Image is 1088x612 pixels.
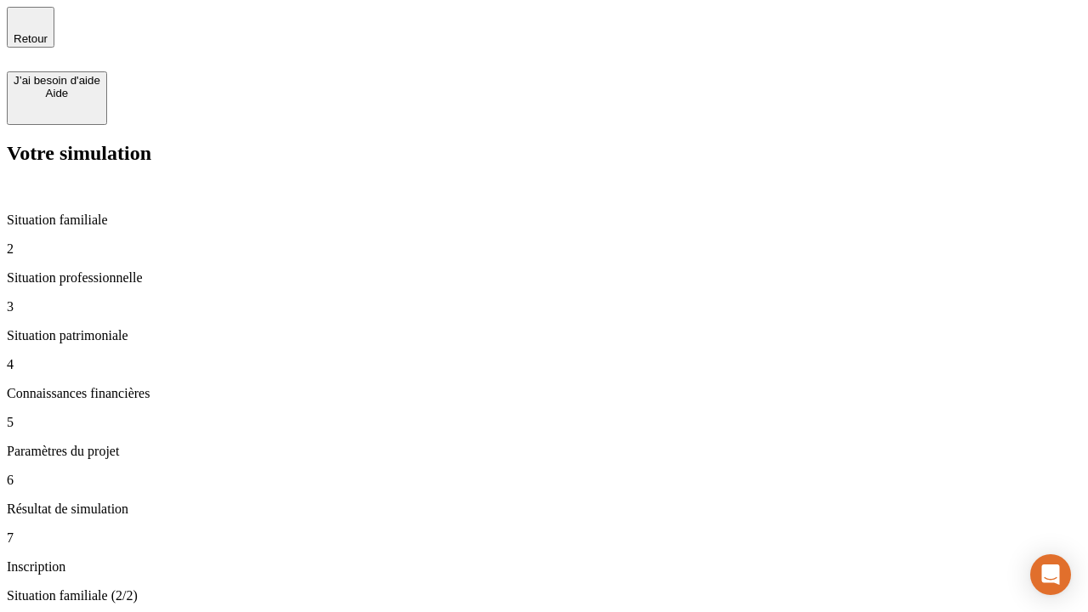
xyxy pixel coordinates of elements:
div: Aide [14,87,100,99]
button: Retour [7,7,54,48]
h2: Votre simulation [7,142,1081,165]
p: 3 [7,299,1081,314]
p: Situation familiale (2/2) [7,588,1081,603]
p: Situation familiale [7,212,1081,228]
div: J’ai besoin d'aide [14,74,100,87]
p: 5 [7,415,1081,430]
p: Paramètres du projet [7,444,1081,459]
p: Connaissances financières [7,386,1081,401]
p: 6 [7,473,1081,488]
div: Open Intercom Messenger [1030,554,1071,595]
p: Résultat de simulation [7,501,1081,517]
p: 2 [7,241,1081,257]
p: Inscription [7,559,1081,575]
span: Retour [14,32,48,45]
p: 7 [7,530,1081,546]
p: Situation patrimoniale [7,328,1081,343]
button: J’ai besoin d'aideAide [7,71,107,125]
p: Situation professionnelle [7,270,1081,286]
p: 4 [7,357,1081,372]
